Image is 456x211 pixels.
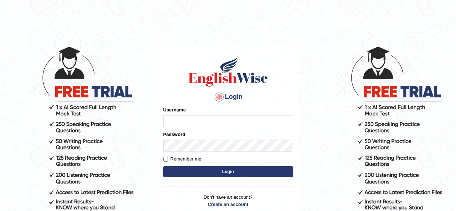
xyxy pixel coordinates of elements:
[163,166,293,177] button: Login
[163,157,168,162] input: Remember me
[163,91,293,103] h4: Login
[163,155,202,163] label: Remember me
[163,131,185,138] label: Password
[163,201,293,208] a: Create an account
[163,106,186,113] label: Username
[187,55,269,88] img: Logo of English Wise sign in for intelligent practice with AI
